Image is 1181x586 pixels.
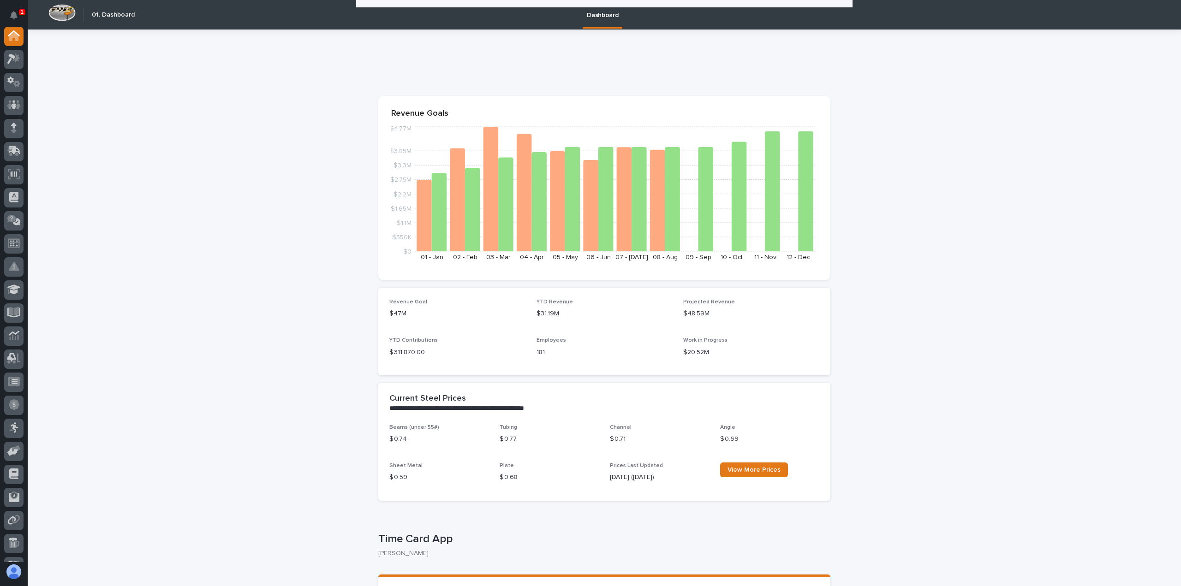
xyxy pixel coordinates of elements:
p: $ 0.71 [610,434,709,444]
p: $47M [389,309,525,319]
p: 181 [537,348,673,357]
tspan: $4.77M [390,125,412,132]
p: [DATE] ([DATE]) [610,473,709,482]
span: Beams (under 55#) [389,425,439,430]
tspan: $3.3M [394,162,412,169]
span: Sheet Metal [389,463,423,468]
span: Employees [537,337,566,343]
p: $ 0.68 [500,473,599,482]
p: $20.52M [683,348,819,357]
span: Plate [500,463,514,468]
button: users-avatar [4,562,24,581]
p: $ 311,870.00 [389,348,525,357]
span: Channel [610,425,632,430]
span: YTD Contributions [389,337,438,343]
span: Work in Progress [683,337,728,343]
h2: 01. Dashboard [92,11,135,19]
span: YTD Revenue [537,299,573,305]
p: Revenue Goals [391,109,817,119]
span: Angle [720,425,735,430]
span: Revenue Goal [389,299,427,305]
div: Notifications1 [12,11,24,26]
text: 12 - Dec [787,254,810,260]
p: $48.59M [683,309,819,319]
span: Prices Last Updated [610,463,663,468]
text: 08 - Aug [653,254,678,260]
p: $ 0.74 [389,434,489,444]
h2: Current Steel Prices [389,394,466,404]
p: $31.19M [537,309,673,319]
text: 05 - May [553,254,578,260]
span: Tubing [500,425,517,430]
tspan: $2.75M [390,177,412,183]
p: [PERSON_NAME] [378,550,823,557]
tspan: $1.1M [397,219,412,226]
p: $ 0.77 [500,434,599,444]
text: 11 - Nov [754,254,776,260]
p: Time Card App [378,533,827,546]
tspan: $1.65M [391,205,412,212]
span: View More Prices [728,467,781,473]
tspan: $2.2M [394,191,412,197]
img: Workspace Logo [48,4,76,21]
tspan: $3.85M [390,148,412,154]
p: $ 0.59 [389,473,489,482]
text: 03 - Mar [486,254,511,260]
p: $ 0.69 [720,434,819,444]
p: 1 [20,9,24,15]
text: 04 - Apr [520,254,544,260]
a: View More Prices [720,462,788,477]
tspan: $0 [403,249,412,255]
span: Projected Revenue [683,299,735,305]
text: 06 - Jun [586,254,611,260]
text: 02 - Feb [453,254,477,260]
text: 07 - [DATE] [615,254,648,260]
button: Notifications [4,6,24,25]
text: 10 - Oct [721,254,743,260]
tspan: $550K [392,234,412,240]
text: 09 - Sep [686,254,711,260]
text: 01 - Jan [421,254,443,260]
